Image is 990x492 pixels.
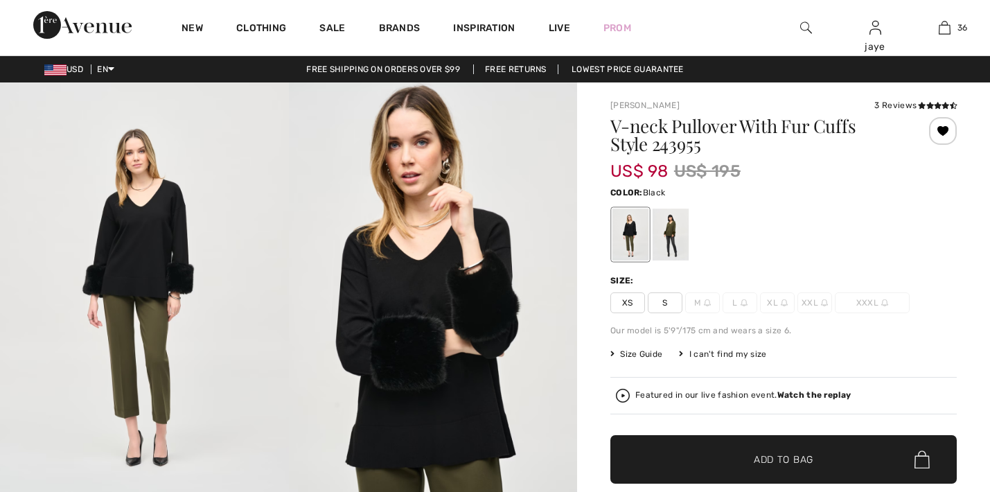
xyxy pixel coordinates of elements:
[610,148,669,181] span: US$ 98
[841,39,909,54] div: jaye
[674,159,741,184] span: US$ 195
[236,22,286,37] a: Clothing
[610,117,899,153] h1: V-neck Pullover With Fur Cuffs Style 243955
[760,292,795,313] span: XL
[453,22,515,37] span: Inspiration
[610,188,643,197] span: Color:
[939,19,951,36] img: My Bag
[869,21,881,34] a: Sign In
[914,450,930,468] img: Bag.svg
[610,274,637,287] div: Size:
[835,292,910,313] span: XXXL
[610,292,645,313] span: XS
[560,64,695,74] a: Lowest Price Guarantee
[910,19,978,36] a: 36
[648,292,682,313] span: S
[869,19,881,36] img: My Info
[295,64,471,74] a: Free shipping on orders over $99
[610,348,662,360] span: Size Guide
[653,209,689,261] div: Iguana
[797,292,832,313] span: XXL
[781,299,788,306] img: ring-m.svg
[44,64,89,74] span: USD
[957,21,968,34] span: 36
[881,299,888,306] img: ring-m.svg
[549,21,570,35] a: Live
[800,19,812,36] img: search the website
[723,292,757,313] span: L
[612,209,648,261] div: Black
[610,435,957,484] button: Add to Bag
[643,188,666,197] span: Black
[777,390,851,400] strong: Watch the replay
[319,22,345,37] a: Sale
[610,324,957,337] div: Our model is 5'9"/175 cm and wears a size 6.
[704,299,711,306] img: ring-m.svg
[821,299,828,306] img: ring-m.svg
[44,64,67,76] img: US Dollar
[754,453,813,467] span: Add to Bag
[97,64,114,74] span: EN
[473,64,558,74] a: Free Returns
[741,299,748,306] img: ring-m.svg
[635,391,851,400] div: Featured in our live fashion event.
[379,22,421,37] a: Brands
[679,348,766,360] div: I can't find my size
[685,292,720,313] span: M
[603,21,631,35] a: Prom
[610,100,680,110] a: [PERSON_NAME]
[33,11,132,39] img: 1ère Avenue
[616,389,630,403] img: Watch the replay
[874,99,957,112] div: 3 Reviews
[182,22,203,37] a: New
